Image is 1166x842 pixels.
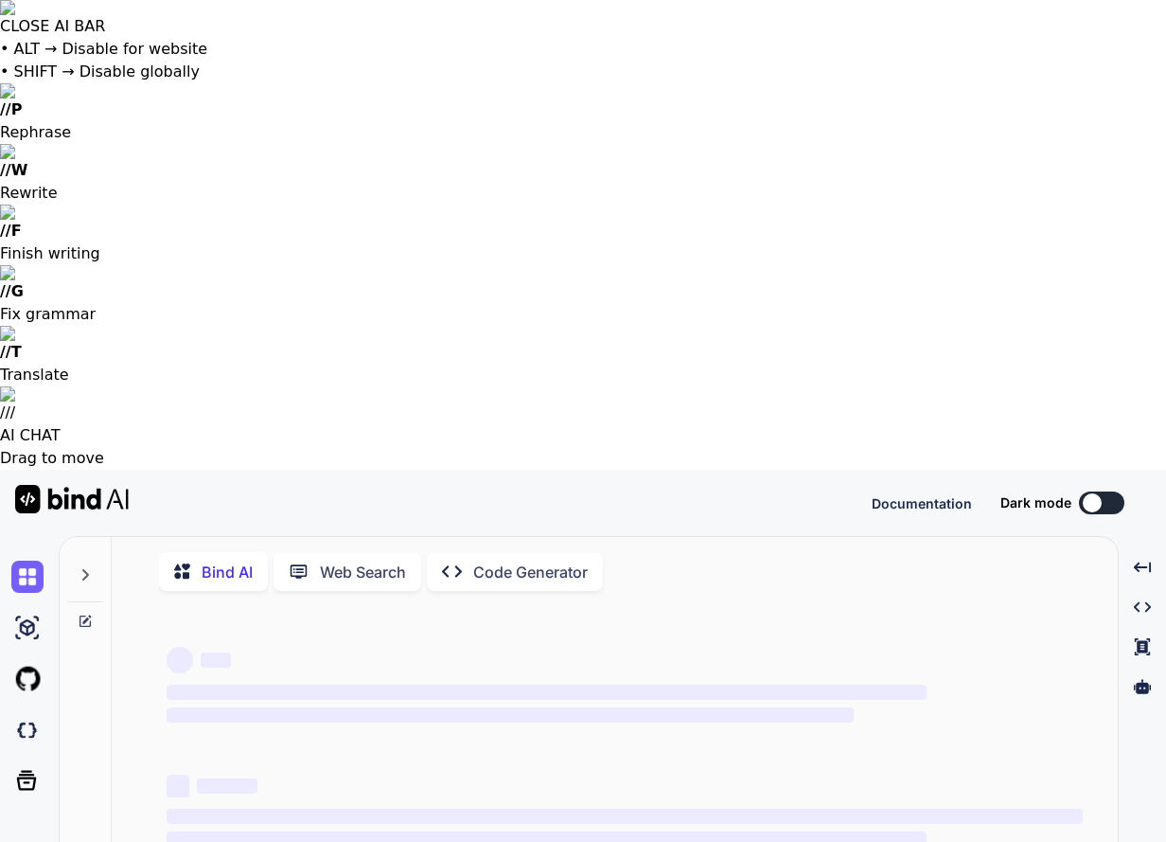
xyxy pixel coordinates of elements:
p: Web Search [320,561,406,583]
span: ‌ [201,653,231,668]
p: Code Generator [473,561,588,583]
img: githubLight [11,663,44,695]
span: ‌ [167,685,927,700]
span: ‌ [167,647,193,673]
span: ‌ [167,809,1083,824]
img: Bind AI [15,485,129,513]
span: ‌ [167,775,189,797]
span: Documentation [872,495,972,511]
img: darkCloudIdeIcon [11,714,44,746]
span: ‌ [167,708,854,723]
span: ‌ [197,779,257,794]
span: Dark mode [1000,493,1071,512]
button: Documentation [872,493,972,513]
p: Bind AI [202,561,253,583]
img: ai-studio [11,612,44,644]
img: chat [11,561,44,593]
